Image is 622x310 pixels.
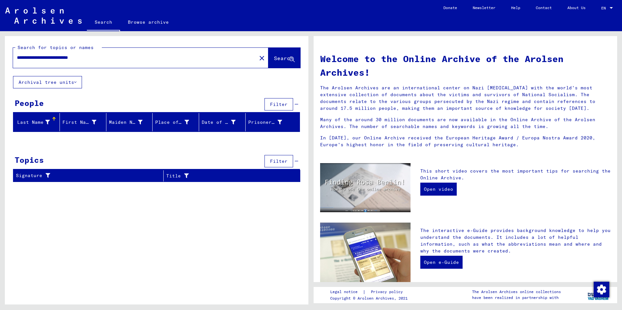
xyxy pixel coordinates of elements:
[13,76,82,88] button: Archival tree units
[420,256,463,269] a: Open e-Guide
[586,287,611,303] img: yv_logo.png
[366,289,411,295] a: Privacy policy
[248,117,292,127] div: Prisoner #
[109,119,143,126] div: Maiden Name
[199,113,246,131] mat-header-cell: Date of Birth
[593,281,609,297] div: Change consent
[320,84,611,112] p: The Arolsen Archives are an international center on Nazi [MEDICAL_DATA] with the world’s most ext...
[601,6,608,10] span: EN
[264,155,293,167] button: Filter
[274,55,293,61] span: Search
[106,113,153,131] mat-header-cell: Maiden Name
[330,295,411,301] p: Copyright © Arolsen Archives, 2021
[109,117,153,127] div: Maiden Name
[16,117,60,127] div: Last Name
[87,14,120,31] a: Search
[155,117,199,127] div: Place of Birth
[202,119,236,126] div: Date of Birth
[270,101,288,107] span: Filter
[16,171,163,181] div: Signature
[15,154,44,166] div: Topics
[320,135,611,148] p: In [DATE], our Online Archive received the European Heritage Award / Europa Nostra Award 2020, Eu...
[248,119,282,126] div: Prisoner #
[255,51,268,64] button: Clear
[330,289,363,295] a: Legal notice
[594,282,609,297] img: Change consent
[16,172,155,179] div: Signature
[330,289,411,295] div: |
[15,97,44,109] div: People
[5,7,82,24] img: Arolsen_neg.svg
[320,52,611,79] h1: Welcome to the Online Archive of the Arolsen Archives!
[166,171,292,181] div: Title
[320,163,411,212] img: video.jpg
[472,295,561,301] p: have been realized in partnership with
[420,168,611,181] p: This short video covers the most important tips for searching the Online Archive.
[472,289,561,295] p: The Arolsen Archives online collections
[153,113,199,131] mat-header-cell: Place of Birth
[268,48,300,68] button: Search
[13,113,60,131] mat-header-cell: Last Name
[120,14,177,30] a: Browse archive
[60,113,106,131] mat-header-cell: First Name
[62,117,106,127] div: First Name
[246,113,300,131] mat-header-cell: Prisoner #
[320,223,411,283] img: eguide.jpg
[166,173,284,179] div: Title
[420,183,457,196] a: Open video
[155,119,189,126] div: Place of Birth
[320,116,611,130] p: Many of the around 30 million documents are now available in the Online Archive of the Arolsen Ar...
[258,54,266,62] mat-icon: close
[202,117,245,127] div: Date of Birth
[62,119,96,126] div: First Name
[264,98,293,110] button: Filter
[16,119,50,126] div: Last Name
[420,227,611,254] p: The interactive e-Guide provides background knowledge to help you understand the documents. It in...
[270,158,288,164] span: Filter
[18,45,94,50] mat-label: Search for topics or names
